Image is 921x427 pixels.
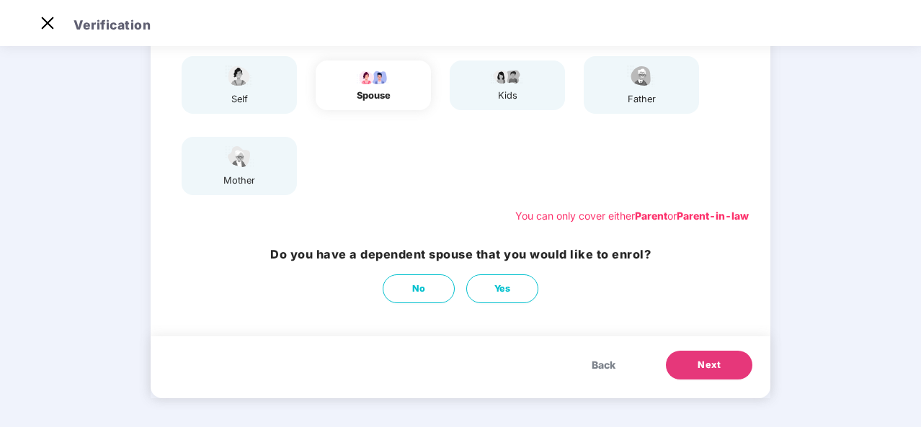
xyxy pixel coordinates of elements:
[677,210,749,222] b: Parent-in-law
[221,92,257,107] div: self
[494,282,511,296] span: Yes
[592,357,615,373] span: Back
[515,208,749,224] div: You can only cover either or
[355,89,391,103] div: spouse
[383,274,455,303] button: No
[355,68,391,85] img: svg+xml;base64,PHN2ZyB4bWxucz0iaHR0cDovL3d3dy53My5vcmcvMjAwMC9zdmciIHdpZHRoPSI5Ny44OTciIGhlaWdodD...
[270,246,651,264] h3: Do you have a dependent spouse that you would like to enrol?
[623,92,659,107] div: father
[666,351,752,379] button: Next
[221,144,257,169] img: svg+xml;base64,PHN2ZyB4bWxucz0iaHR0cDovL3d3dy53My5vcmcvMjAwMC9zdmciIHdpZHRoPSI1NCIgaGVpZ2h0PSIzOC...
[635,210,667,222] b: Parent
[466,274,538,303] button: Yes
[489,89,525,103] div: kids
[577,351,630,379] button: Back
[221,63,257,89] img: svg+xml;base64,PHN2ZyBpZD0iU3BvdXNlX2ljb24iIHhtbG5zPSJodHRwOi8vd3d3LnczLm9yZy8yMDAwL3N2ZyIgd2lkdG...
[698,358,721,372] span: Next
[221,174,257,188] div: mother
[412,282,426,296] span: No
[489,68,525,85] img: svg+xml;base64,PHN2ZyB4bWxucz0iaHR0cDovL3d3dy53My5vcmcvMjAwMC9zdmciIHdpZHRoPSI3OS4wMzciIGhlaWdodD...
[623,63,659,89] img: svg+xml;base64,PHN2ZyBpZD0iRmF0aGVyX2ljb24iIHhtbG5zPSJodHRwOi8vd3d3LnczLm9yZy8yMDAwL3N2ZyIgeG1sbn...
